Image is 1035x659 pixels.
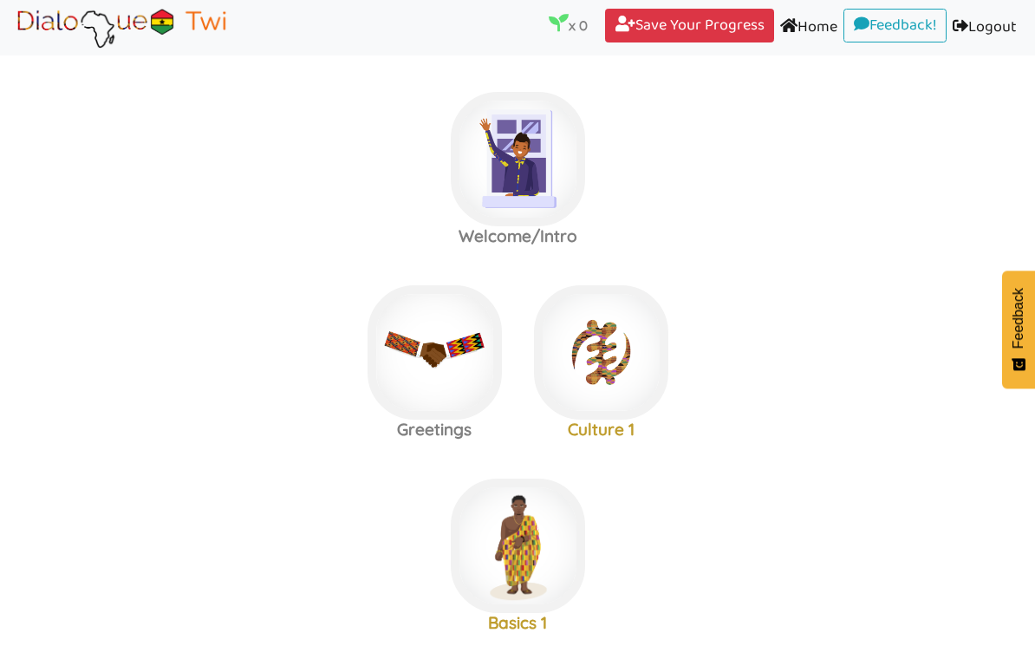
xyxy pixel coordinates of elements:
[947,9,1023,48] a: Logout
[484,294,510,320] img: r5+QtVXYuttHLoUAAAAABJRU5ErkJggg==
[451,92,585,226] img: welcome-textile.9f7a6d7f.png
[1011,288,1026,349] span: Feedback
[351,420,517,440] h3: Greetings
[517,420,684,440] h3: Culture 1
[368,285,502,420] img: greetings.3fee7869.jpg
[549,13,588,37] p: x 0
[567,101,593,127] img: r5+QtVXYuttHLoUAAAAABJRU5ErkJggg==
[434,226,601,246] h3: Welcome/Intro
[12,6,231,49] img: Brand
[1002,271,1035,388] button: Feedback - Show survey
[650,294,676,320] img: r5+QtVXYuttHLoUAAAAABJRU5ErkJggg==
[451,479,585,613] img: akan-man-gold.ebcf6999.png
[774,9,843,48] a: Home
[843,9,947,43] a: Feedback!
[567,487,593,513] img: r5+QtVXYuttHLoUAAAAABJRU5ErkJggg==
[605,9,774,43] a: Save Your Progress
[534,285,668,420] img: adinkra_beredum.b0fe9998.png
[434,613,601,633] h3: Basics 1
